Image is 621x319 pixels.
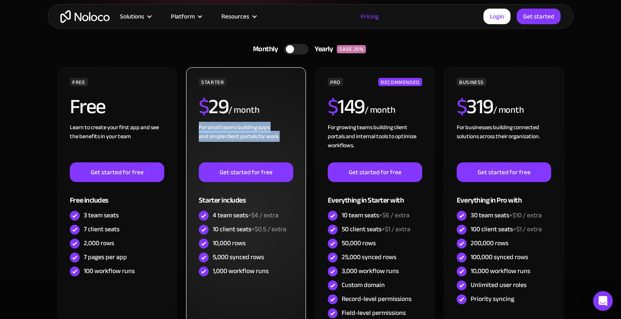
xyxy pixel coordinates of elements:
[243,43,284,55] div: Monthly
[199,182,293,209] div: Starter includes
[211,11,266,22] div: Resources
[213,253,264,262] div: 5,000 synced rows
[471,267,530,276] div: 10,000 workflow runs
[378,78,422,86] div: RECOMMENDED
[84,211,119,220] div: 3 team seats
[199,96,229,117] h2: 29
[328,123,422,162] div: For growing teams building client portals and internal tools to optimize workflows.
[328,182,422,209] div: Everything in Starter with
[84,267,135,276] div: 100 workflow runs
[382,223,410,235] span: +$1 / extra
[251,223,286,235] span: +$0.5 / extra
[457,123,551,162] div: For businesses building connected solutions across their organization. ‍
[213,211,278,220] div: 4 team seats
[342,280,385,289] div: Custom domain
[221,11,249,22] div: Resources
[517,9,561,24] a: Get started
[70,182,164,209] div: Free includes
[457,182,551,209] div: Everything in Pro with
[228,104,259,117] div: / month
[328,162,422,182] a: Get started for free
[379,209,409,221] span: +$6 / extra
[161,11,211,22] div: Platform
[509,209,542,221] span: +$10 / extra
[248,209,278,221] span: +$4 / extra
[471,280,527,289] div: Unlimited user roles
[342,211,409,220] div: 10 team seats
[171,11,195,22] div: Platform
[199,123,293,162] div: For small teams building apps and simple client portals for work. ‍
[483,9,511,24] a: Login
[471,225,542,234] div: 100 client seats
[308,43,337,55] div: Yearly
[471,211,542,220] div: 30 team seats
[70,162,164,182] a: Get started for free
[513,223,542,235] span: +$1 / extra
[457,87,467,126] span: $
[328,87,338,126] span: $
[342,239,376,248] div: 50,000 rows
[342,225,410,234] div: 50 client seats
[120,11,144,22] div: Solutions
[350,11,389,22] a: Pricing
[457,78,486,86] div: BUSINESS
[213,239,246,248] div: 10,000 rows
[199,162,293,182] a: Get started for free
[110,11,161,22] div: Solutions
[84,253,127,262] div: 7 pages per app
[328,96,365,117] h2: 149
[342,267,399,276] div: 3,000 workflow runs
[471,239,508,248] div: 200,000 rows
[60,10,110,23] a: home
[457,96,493,117] h2: 319
[365,104,396,117] div: / month
[213,267,269,276] div: 1,000 workflow runs
[457,162,551,182] a: Get started for free
[593,291,613,311] div: Open Intercom Messenger
[84,225,120,234] div: 7 client seats
[70,78,88,86] div: FREE
[70,96,106,117] h2: Free
[342,308,406,317] div: Field-level permissions
[471,253,528,262] div: 100,000 synced rows
[199,78,226,86] div: STARTER
[471,294,514,303] div: Priority syncing
[199,87,209,126] span: $
[328,78,343,86] div: PRO
[70,123,164,162] div: Learn to create your first app and see the benefits in your team ‍
[337,45,366,53] div: SAVE 20%
[213,225,286,234] div: 10 client seats
[493,104,524,117] div: / month
[342,294,412,303] div: Record-level permissions
[84,239,114,248] div: 2,000 rows
[342,253,396,262] div: 25,000 synced rows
